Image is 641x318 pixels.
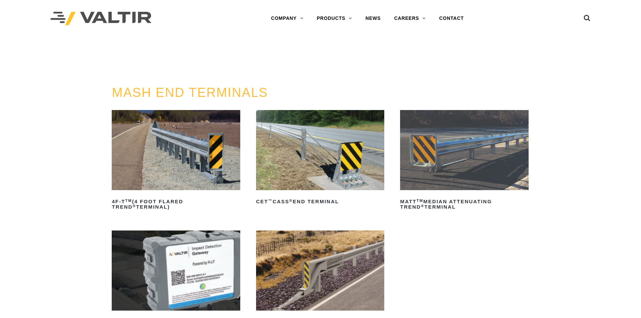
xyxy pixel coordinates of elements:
h2: CET CASS End Terminal [256,196,384,207]
a: CET™CASS®End Terminal [256,110,384,207]
sup: ® [133,204,136,208]
sup: ® [289,199,293,203]
a: PRODUCTS [310,12,359,25]
img: SoftStop System End Terminal [256,231,384,311]
sup: ® [421,204,424,208]
a: NEWS [359,12,387,25]
a: MASH END TERMINALS [112,85,268,100]
a: COMPANY [264,12,310,25]
a: CAREERS [387,12,432,25]
a: CONTACT [432,12,470,25]
img: Valtir [50,12,151,26]
h2: MATT Median Attenuating TREND Terminal [400,196,528,212]
a: MATTTMMedian Attenuating TREND®Terminal [400,110,528,212]
h2: 4F-T (4 Foot Flared TREND Terminal) [112,196,240,212]
sup: ™ [268,199,273,203]
a: 4F-TTM(4 Foot Flared TREND®Terminal) [112,110,240,212]
sup: TM [417,199,423,203]
sup: TM [125,199,132,203]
